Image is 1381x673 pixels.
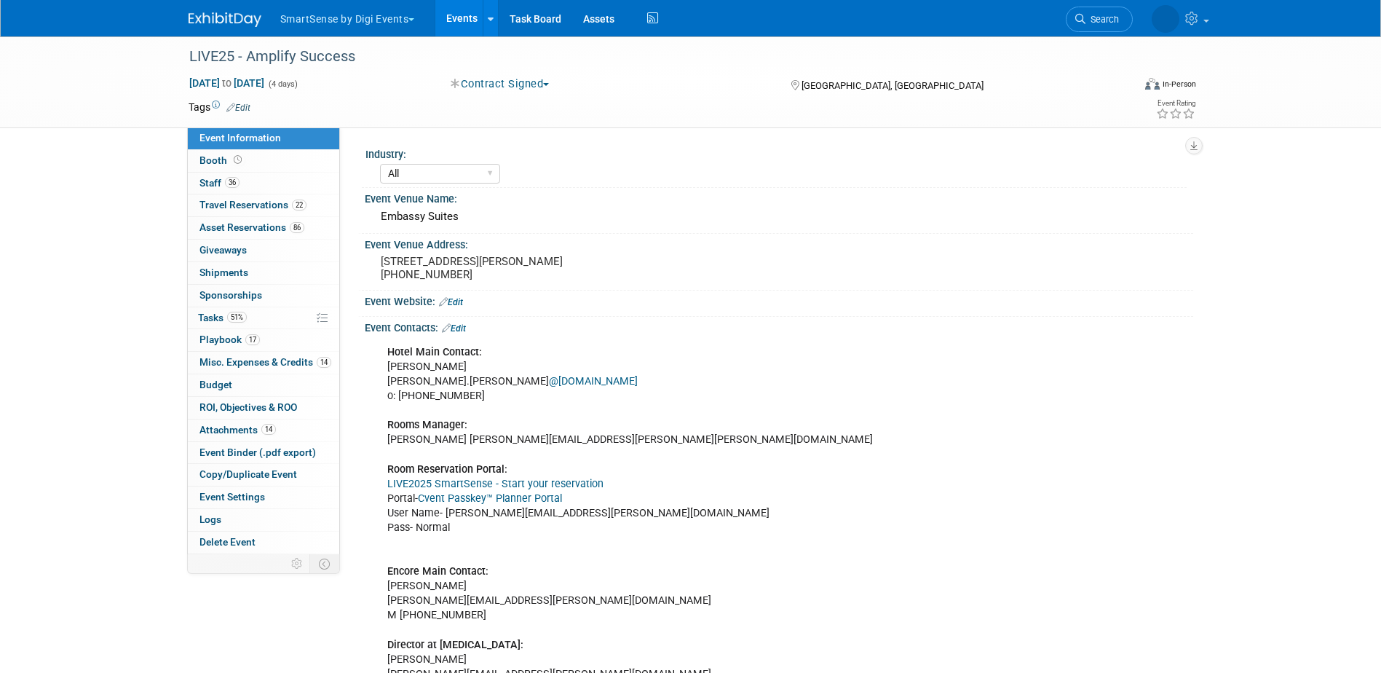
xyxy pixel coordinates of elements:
[267,79,298,89] span: (4 days)
[189,12,261,27] img: ExhibitDay
[188,307,339,329] a: Tasks51%
[317,357,331,368] span: 14
[227,312,247,323] span: 51%
[442,323,466,334] a: Edit
[226,103,250,113] a: Edit
[199,199,306,210] span: Travel Reservations
[365,291,1193,310] div: Event Website:
[231,154,245,165] span: Booth not reserved yet
[199,132,281,143] span: Event Information
[387,565,488,578] b: Encore Main Contact:
[387,478,604,490] a: LIVE2025 SmartSense - Start your reservation
[446,76,555,92] button: Contract Signed
[188,217,339,239] a: Asset Reservations86
[199,424,276,436] span: Attachments
[1047,76,1197,98] div: Event Format
[225,177,240,188] span: 36
[418,492,562,505] a: Cvent Passkey™ Planner Portal
[387,639,523,651] b: Director at [MEDICAL_DATA]:
[199,221,304,233] span: Asset Reservations
[199,177,240,189] span: Staff
[376,205,1182,228] div: Embassy Suites
[290,222,304,233] span: 86
[1145,78,1160,90] img: Format-Inperson.png
[199,491,265,503] span: Event Settings
[199,513,221,525] span: Logs
[188,397,339,419] a: ROI, Objectives & ROO
[199,289,262,301] span: Sponsorships
[188,173,339,194] a: Staff36
[1162,79,1196,90] div: In-Person
[1085,14,1119,25] span: Search
[188,240,339,261] a: Giveaways
[188,194,339,216] a: Travel Reservations22
[387,346,482,358] b: Hotel Main Contact:
[220,77,234,89] span: to
[365,234,1193,252] div: Event Venue Address:
[199,446,316,458] span: Event Binder (.pdf export)
[188,420,339,441] a: Attachments14
[199,468,297,480] span: Copy/Duplicate Event
[285,554,310,573] td: Personalize Event Tab Strip
[188,352,339,374] a: Misc. Expenses & Credits14
[188,374,339,396] a: Budget
[188,464,339,486] a: Copy/Duplicate Event
[381,255,694,281] pre: [STREET_ADDRESS][PERSON_NAME] [PHONE_NUMBER]
[188,127,339,149] a: Event Information
[261,424,276,435] span: 14
[199,401,297,413] span: ROI, Objectives & ROO
[365,143,1187,162] div: Industry:
[199,356,331,368] span: Misc. Expenses & Credits
[188,442,339,464] a: Event Binder (.pdf export)
[188,329,339,351] a: Playbook17
[199,536,256,548] span: Delete Event
[387,419,467,431] b: Rooms Manager:
[188,285,339,307] a: Sponsorships
[309,554,339,573] td: Toggle Event Tabs
[549,375,638,387] a: @[DOMAIN_NAME]
[199,379,232,390] span: Budget
[1066,7,1133,32] a: Search
[188,150,339,172] a: Booth
[387,463,507,476] b: Room Reservation Portal:
[292,200,306,210] span: 22
[245,334,260,345] span: 17
[802,80,984,91] span: [GEOGRAPHIC_DATA], [GEOGRAPHIC_DATA]
[188,262,339,284] a: Shipments
[189,100,250,114] td: Tags
[188,487,339,508] a: Event Settings
[1152,5,1179,33] img: Abby Allison
[188,509,339,531] a: Logs
[199,244,247,256] span: Giveaways
[365,188,1193,206] div: Event Venue Name:
[189,76,265,90] span: [DATE] [DATE]
[198,312,247,323] span: Tasks
[199,267,248,278] span: Shipments
[188,532,339,554] a: Delete Event
[1156,100,1195,107] div: Event Rating
[365,317,1193,336] div: Event Contacts:
[199,154,245,166] span: Booth
[184,44,1111,70] div: LIVE25 - Amplify Success
[439,297,463,307] a: Edit
[199,334,260,345] span: Playbook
